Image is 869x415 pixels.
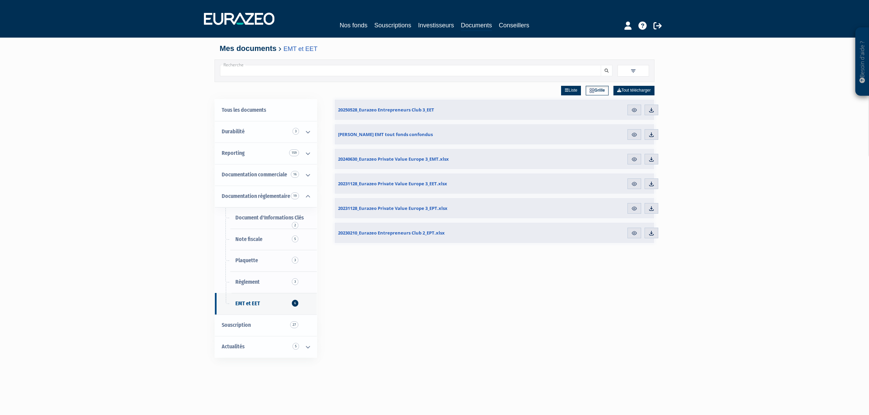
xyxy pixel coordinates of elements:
img: eye.svg [631,181,637,187]
span: 159 [289,149,299,156]
a: Investisseurs [418,21,454,30]
a: Nos fonds [340,21,367,30]
span: Document d'Informations Clés [235,214,304,221]
span: 3 [293,128,299,135]
span: [PERSON_NAME] EMT tout fonds confondus [338,131,433,137]
img: eye.svg [631,205,637,212]
span: 6 [292,300,298,307]
img: grid.svg [589,88,594,93]
span: 20230210_Eurazeo Entrepreneurs Club 2_EPT.xlsx [338,230,445,236]
span: Souscription [222,322,251,328]
a: Souscriptions [374,21,411,30]
a: 20250528_Eurazeo Entrepreneurs Club 3_EET [335,99,536,120]
img: download.svg [648,205,654,212]
a: Tous les documents [215,99,317,121]
span: 3 [292,257,298,264]
a: Documentation règlementaire 19 [215,186,317,207]
a: Note fiscale5 [215,229,317,250]
a: Règlement3 [215,271,317,293]
span: Documentation commerciale [222,171,287,178]
span: Actualités [222,343,245,350]
a: Plaquette3 [215,250,317,271]
a: [PERSON_NAME] EMT tout fonds confondus [335,124,536,145]
a: Grille [586,86,609,95]
span: 20231128_Eurazeo Private Value Europe 3_EPT.xlsx [338,205,448,211]
a: Documentation commerciale 16 [215,164,317,186]
a: Document d'Informations Clés2 [215,207,317,229]
span: EMT et EET [235,300,260,307]
a: Actualités 5 [215,336,317,358]
img: eye.svg [631,230,637,236]
span: 2 [292,222,298,229]
img: 1732889491-logotype_eurazeo_blanc_rvb.png [204,13,274,25]
a: Tout télécharger [613,86,654,95]
a: Documents [461,21,492,31]
span: Durabilité [222,128,245,135]
span: 3 [292,278,298,285]
a: Durabilité 3 [215,121,317,143]
span: 5 [293,343,299,350]
span: 20231128_Eurazeo Private Value Europe 3_EET.xlsx [338,180,447,187]
img: filter.svg [630,68,636,74]
a: 20231128_Eurazeo Private Value Europe 3_EET.xlsx [335,173,536,194]
a: 20240630_Eurazeo Private Value Europe 3_EMT.xlsx [335,149,536,169]
span: 5 [292,236,298,242]
input: Recherche [220,65,601,76]
a: 20231128_Eurazeo Private Value Europe 3_EPT.xlsx [335,198,536,218]
a: Conseillers [499,21,529,30]
img: eye.svg [631,156,637,162]
span: Documentation règlementaire [222,193,290,199]
span: 16 [291,171,299,178]
img: download.svg [648,107,654,113]
img: download.svg [648,132,654,138]
a: EMT et EET6 [215,293,317,314]
p: Besoin d'aide ? [858,31,866,93]
span: 20250528_Eurazeo Entrepreneurs Club 3_EET [338,107,434,113]
img: eye.svg [631,132,637,138]
span: 19 [291,192,299,199]
img: eye.svg [631,107,637,113]
img: download.svg [648,156,654,162]
span: Reporting [222,150,245,156]
a: Souscription27 [215,314,317,336]
span: Plaquette [235,257,258,264]
a: Reporting 159 [215,143,317,164]
a: EMT et EET [284,45,317,52]
span: 27 [290,321,298,328]
img: download.svg [648,230,654,236]
h4: Mes documents [220,44,649,53]
img: download.svg [648,181,654,187]
span: Règlement [235,279,260,285]
span: 20240630_Eurazeo Private Value Europe 3_EMT.xlsx [338,156,449,162]
a: Liste [561,86,581,95]
span: Note fiscale [235,236,262,242]
a: 20230210_Eurazeo Entrepreneurs Club 2_EPT.xlsx [335,223,536,243]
